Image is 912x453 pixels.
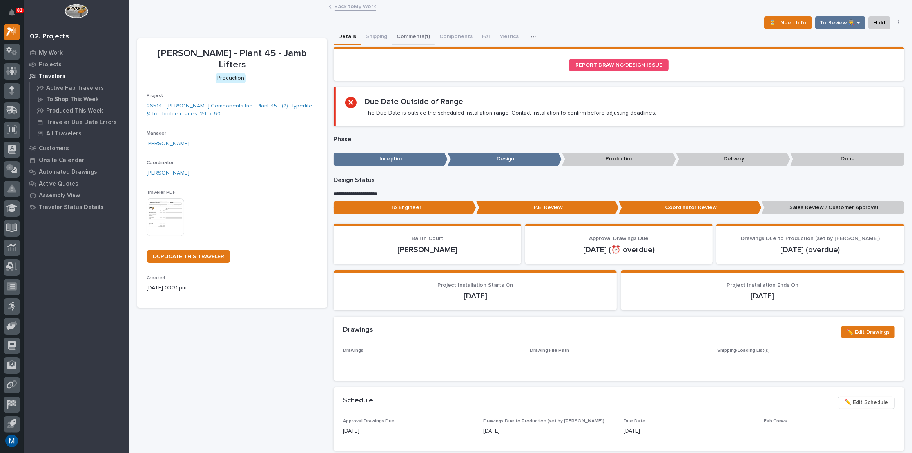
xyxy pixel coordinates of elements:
[847,327,890,337] span: ✏️ Edit Drawings
[435,29,477,45] button: Components
[868,16,890,29] button: Hold
[39,49,63,56] p: My Work
[147,190,176,195] span: Traveler PDF
[39,145,69,152] p: Customers
[24,201,129,213] a: Traveler Status Details
[30,33,69,41] div: 02. Projects
[535,245,703,255] p: [DATE] (⏰ overdue)
[815,16,865,29] button: To Review 👨‍🏭 →
[24,58,129,70] a: Projects
[741,236,880,241] span: Drawings Due to Production (set by [PERSON_NAME])
[147,284,318,292] p: [DATE] 03:31 pm
[476,201,619,214] p: P.E. Review
[845,398,888,407] span: ✏️ Edit Schedule
[364,109,656,116] p: The Due Date is outside the scheduled installation range. Contact installation to confirm before ...
[562,153,676,166] p: Production
[530,357,531,365] p: -
[46,130,82,137] p: All Travelers
[769,18,807,27] span: ⏳ I Need Info
[335,2,376,11] a: Back toMy Work
[343,397,373,405] h2: Schedule
[46,96,99,103] p: To Shop This Week
[46,85,104,92] p: Active Fab Travelers
[30,116,129,127] a: Traveler Due Date Errors
[343,419,395,424] span: Approval Drawings Due
[483,427,614,435] p: [DATE]
[147,48,318,71] p: [PERSON_NAME] - Plant 45 - Jamb Lifters
[364,97,463,106] h2: Due Date Outside of Range
[838,397,895,409] button: ✏️ Edit Schedule
[343,291,607,301] p: [DATE]
[569,59,669,71] a: REPORT DRAWING/DESIGN ISSUE
[147,102,318,118] a: 26514 - [PERSON_NAME] Components Inc - Plant 45 - (2) Hyperlite ¼ ton bridge cranes; 24’ x 60’
[39,192,80,199] p: Assembly View
[343,245,512,255] p: [PERSON_NAME]
[392,29,435,45] button: Comments (1)
[147,160,174,165] span: Coordinator
[4,433,20,449] button: users-avatar
[790,153,904,166] p: Done
[39,157,84,164] p: Onsite Calendar
[334,29,361,45] button: Details
[46,107,103,115] p: Produced This Week
[619,201,762,214] p: Coordinator Review
[412,236,443,241] span: Ball In Court
[483,419,604,424] span: Drawings Due to Production (set by [PERSON_NAME])
[717,357,895,365] p: -
[676,153,790,166] p: Delivery
[343,326,373,335] h2: Drawings
[726,245,895,255] p: [DATE] (overdue)
[764,419,787,424] span: Fab Crews
[762,201,904,214] p: Sales Review / Customer Approval
[343,427,474,435] p: [DATE]
[343,357,520,365] p: -
[216,73,246,83] div: Production
[30,105,129,116] a: Produced This Week
[39,73,65,80] p: Travelers
[764,427,895,435] p: -
[147,250,230,263] a: DUPLICATE THIS TRAVELER
[39,169,97,176] p: Automated Drawings
[24,154,129,166] a: Onsite Calendar
[39,180,78,187] p: Active Quotes
[343,348,363,353] span: Drawings
[153,254,224,259] span: DUPLICATE THIS TRAVELER
[30,128,129,139] a: All Travelers
[147,169,189,177] a: [PERSON_NAME]
[630,291,895,301] p: [DATE]
[24,70,129,82] a: Travelers
[495,29,523,45] button: Metrics
[575,62,662,68] span: REPORT DRAWING/DESIGN ISSUE
[147,140,189,148] a: [PERSON_NAME]
[24,189,129,201] a: Assembly View
[334,153,448,166] p: Inception
[448,153,562,166] p: Design
[24,142,129,154] a: Customers
[764,16,812,29] button: ⏳ I Need Info
[46,119,117,126] p: Traveler Due Date Errors
[334,136,904,143] p: Phase
[477,29,495,45] button: FAI
[624,419,645,424] span: Due Date
[65,4,88,18] img: Workspace Logo
[30,94,129,105] a: To Shop This Week
[4,5,20,21] button: Notifications
[147,276,165,280] span: Created
[334,176,904,184] p: Design Status
[24,47,129,58] a: My Work
[30,82,129,93] a: Active Fab Travelers
[437,282,513,288] span: Project Installation Starts On
[10,9,20,22] div: Notifications81
[334,201,476,214] p: To Engineer
[17,7,22,13] p: 81
[24,166,129,178] a: Automated Drawings
[24,178,129,189] a: Active Quotes
[147,93,163,98] span: Project
[39,204,103,211] p: Traveler Status Details
[530,348,569,353] span: Drawing File Path
[624,427,754,435] p: [DATE]
[727,282,798,288] span: Project Installation Ends On
[874,18,885,27] span: Hold
[820,18,860,27] span: To Review 👨‍🏭 →
[589,236,649,241] span: Approval Drawings Due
